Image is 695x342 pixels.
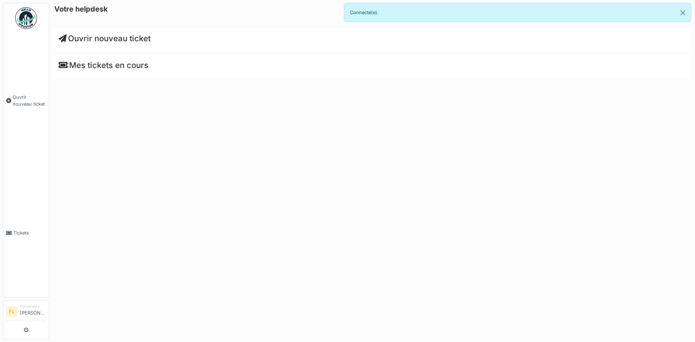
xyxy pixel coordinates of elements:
[3,33,49,169] a: Ouvrir nouveau ticket
[675,3,691,22] button: Close
[3,169,49,297] a: Tickets
[20,304,46,309] div: Demandeur
[13,94,46,107] span: Ouvrir nouveau ticket
[13,229,46,236] span: Tickets
[344,3,691,22] div: Connecté(e).
[6,304,46,321] a: FL Demandeur[PERSON_NAME]
[59,60,686,70] h4: Mes tickets en cours
[59,34,151,43] a: Ouvrir nouveau ticket
[20,304,46,319] li: [PERSON_NAME]
[15,7,37,29] img: Badge_color-CXgf-gQk.svg
[6,306,17,317] li: FL
[54,5,108,13] h6: Votre helpdesk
